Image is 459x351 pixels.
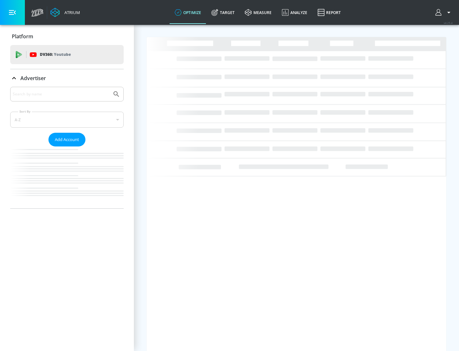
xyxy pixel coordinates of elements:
div: Advertiser [10,87,124,208]
div: Platform [10,27,124,45]
span: v 4.25.4 [444,21,453,25]
p: DV360: [40,51,71,58]
a: Report [312,1,346,24]
a: Analyze [277,1,312,24]
div: Advertiser [10,69,124,87]
p: Advertiser [20,75,46,82]
span: Add Account [55,136,79,143]
a: Atrium [50,8,80,17]
a: Target [206,1,240,24]
a: optimize [170,1,206,24]
input: Search by name [13,90,109,98]
div: Atrium [62,10,80,15]
p: Youtube [54,51,71,58]
label: Sort By [18,109,32,114]
div: A-Z [10,112,124,128]
a: measure [240,1,277,24]
button: Add Account [48,133,85,146]
div: DV360: Youtube [10,45,124,64]
nav: list of Advertiser [10,146,124,208]
p: Platform [12,33,33,40]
